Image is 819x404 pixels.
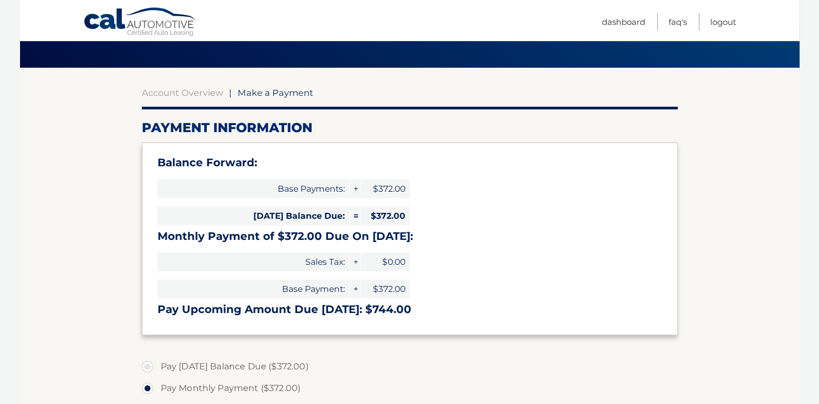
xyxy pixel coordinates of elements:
a: Account Overview [142,87,223,98]
span: = [350,206,361,225]
label: Pay [DATE] Balance Due ($372.00) [142,356,678,377]
span: Base Payments: [158,179,349,198]
span: + [350,179,361,198]
span: [DATE] Balance Due: [158,206,349,225]
a: FAQ's [669,13,687,31]
span: $372.00 [361,279,410,298]
h3: Monthly Payment of $372.00 Due On [DATE]: [158,230,662,243]
span: Base Payment: [158,279,349,298]
h3: Balance Forward: [158,156,662,170]
h3: Pay Upcoming Amount Due [DATE]: $744.00 [158,303,662,316]
span: $0.00 [361,252,410,271]
span: | [229,87,232,98]
a: Dashboard [602,13,645,31]
span: $372.00 [361,179,410,198]
span: Sales Tax: [158,252,349,271]
label: Pay Monthly Payment ($372.00) [142,377,678,399]
span: Make a Payment [238,87,313,98]
span: $372.00 [361,206,410,225]
span: + [350,279,361,298]
a: Logout [710,13,736,31]
a: Cal Automotive [83,7,197,38]
h2: Payment Information [142,120,678,136]
span: + [350,252,361,271]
